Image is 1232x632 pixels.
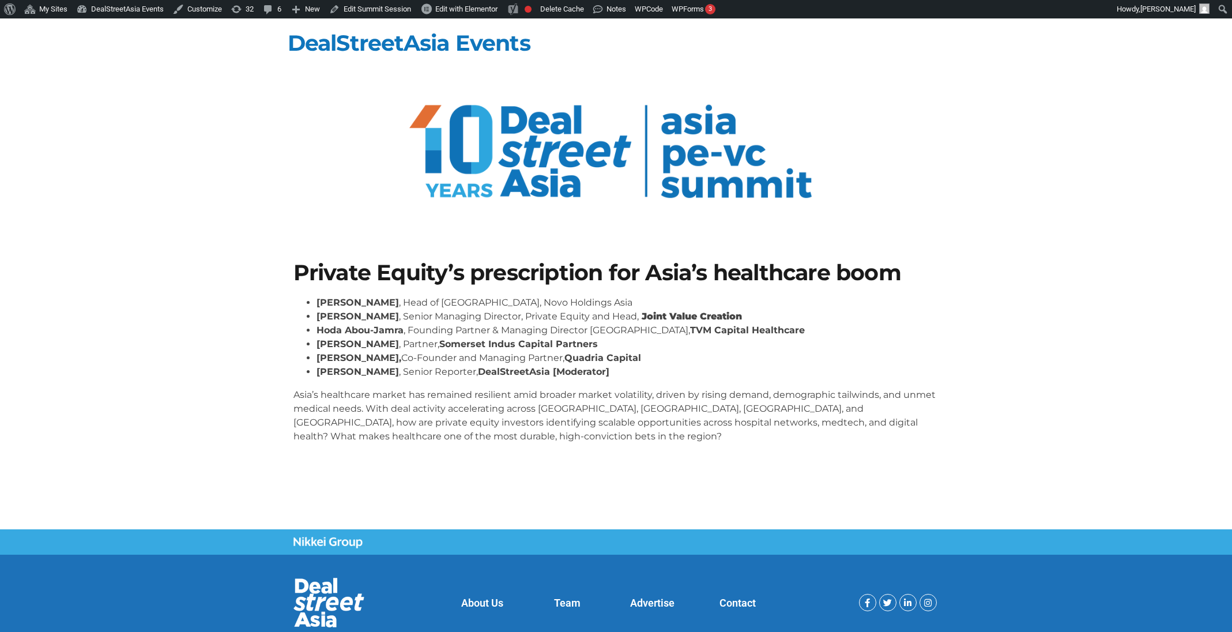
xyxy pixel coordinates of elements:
a: DealStreetAsia Events [288,29,530,57]
strong: Hoda Abou-Jamra [317,325,404,336]
img: Nikkei Group [293,537,363,548]
strong: [PERSON_NAME] [317,297,399,308]
strong: [PERSON_NAME] [317,366,399,377]
a: About Us [461,597,503,609]
strong: TVM Capital Healthcare [690,325,805,336]
a: Advertise [630,597,675,609]
span: [PERSON_NAME] [1140,5,1196,13]
li: Co-Founder and Managing Partner, [317,351,939,365]
strong: [PERSON_NAME] [317,338,399,349]
strong: Somerset Indus Capital Partners [439,338,598,349]
strong: [PERSON_NAME], [317,352,401,363]
span: Edit with Elementor [435,5,498,13]
a: Team [554,597,581,609]
strong: DealStreetAsia [Moderator] [478,366,609,377]
div: Focus keyphrase not set [525,6,532,13]
li: , Head of [GEOGRAPHIC_DATA], Novo Holdings Asia [317,296,939,310]
strong: Quadria Capital [564,352,641,363]
h1: Private Equity’s prescription for Asia’s healthcare boom [293,262,939,284]
p: Asia’s healthcare market has remained resilient amid broader market volatility, driven by rising ... [293,388,939,443]
strong: [PERSON_NAME] [317,311,399,322]
strong: Joint Value Creation [642,311,742,322]
div: 3 [705,4,715,14]
li: , Founding Partner & Managing Director [GEOGRAPHIC_DATA], [317,323,939,337]
li: , Senior Reporter, [317,365,939,379]
li: , Partner, [317,337,939,351]
a: Contact [719,597,756,609]
li: , Senior Managing Director, Private Equity and Head, [317,310,939,323]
